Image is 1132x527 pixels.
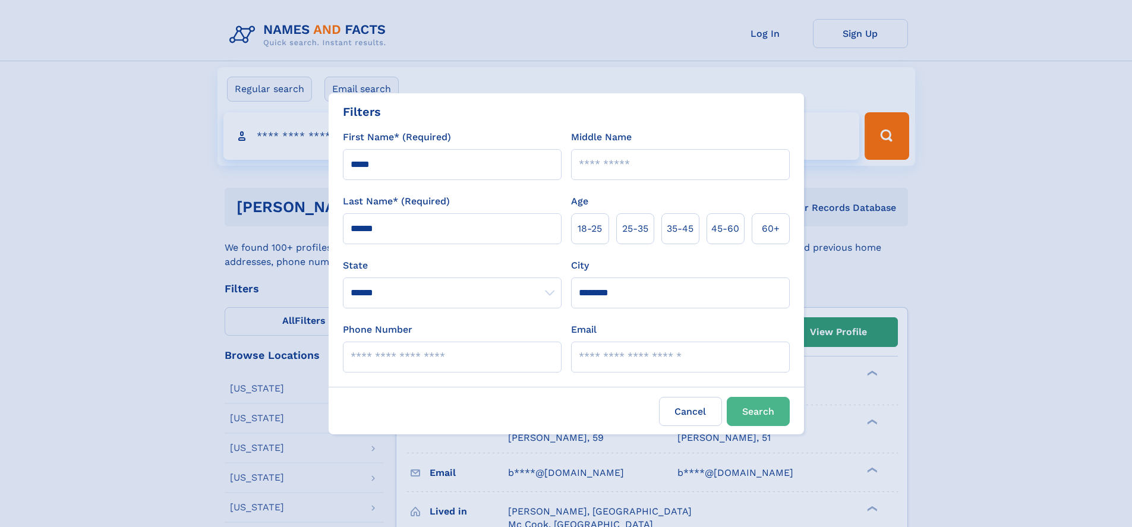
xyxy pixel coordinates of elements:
label: State [343,258,562,273]
label: Email [571,323,597,337]
label: Cancel [659,397,722,426]
label: City [571,258,589,273]
button: Search [727,397,790,426]
div: Filters [343,103,381,121]
label: Last Name* (Required) [343,194,450,209]
label: Phone Number [343,323,412,337]
span: 60+ [762,222,780,236]
span: 25‑35 [622,222,648,236]
label: First Name* (Required) [343,130,451,144]
span: 18‑25 [578,222,602,236]
span: 45‑60 [711,222,739,236]
label: Age [571,194,588,209]
span: 35‑45 [667,222,693,236]
label: Middle Name [571,130,632,144]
